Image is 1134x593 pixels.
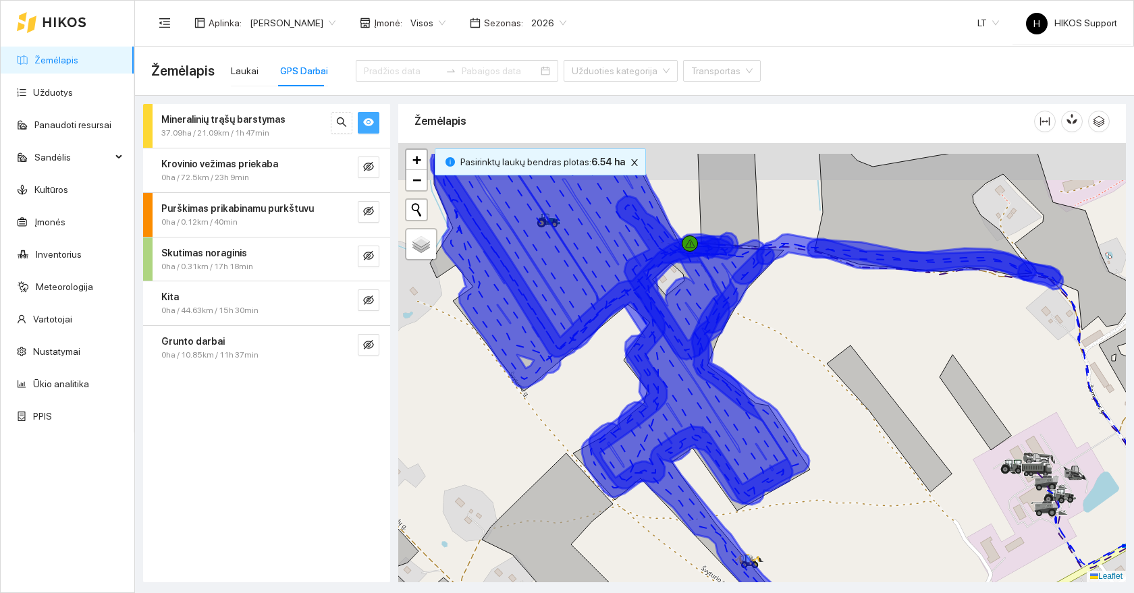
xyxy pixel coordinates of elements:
span: search [336,117,347,130]
span: HIKOS Support [1026,18,1117,28]
span: to [446,65,456,76]
a: Inventorius [36,249,82,260]
strong: Kita [161,291,179,302]
a: PPIS [33,411,52,422]
strong: Grunto darbai [161,336,225,347]
a: Žemėlapis [34,55,78,65]
span: Visos [410,13,446,33]
span: eye [363,117,374,130]
a: Layers [406,229,436,259]
strong: Purškimas prikabinamu purkštuvu [161,203,314,214]
a: Zoom in [406,150,427,170]
button: menu-fold [151,9,178,36]
div: Purškimas prikabinamu purkštuvu0ha / 0.12km / 40mineye-invisible [143,193,390,237]
span: close [627,158,642,167]
button: Initiate a new search [406,200,427,220]
div: Mineralinių trąšų barstymas37.09ha / 21.09km / 1h 47minsearcheye [143,104,390,148]
div: Laukai [231,63,259,78]
span: swap-right [446,65,456,76]
div: Grunto darbai0ha / 10.85km / 11h 37mineye-invisible [143,326,390,370]
div: Skutimas noraginis0ha / 0.31km / 17h 18mineye-invisible [143,237,390,281]
a: Užduotys [33,87,73,98]
strong: Krovinio vežimas priekaba [161,159,278,169]
div: GPS Darbai [280,63,328,78]
span: Arvydas Paukštys [250,13,335,33]
a: Meteorologija [36,281,93,292]
span: eye-invisible [363,295,374,308]
span: eye-invisible [363,206,374,219]
span: 0ha / 10.85km / 11h 37min [161,349,259,362]
div: Kita0ha / 44.63km / 15h 30mineye-invisible [143,281,390,325]
span: shop [360,18,371,28]
button: eye [358,112,379,134]
button: eye-invisible [358,201,379,223]
span: info-circle [446,157,455,167]
a: Vartotojai [33,314,72,324]
span: Aplinka : [209,16,242,30]
strong: Skutimas noraginis [161,248,247,258]
span: 2026 [531,13,566,33]
span: H [1033,13,1040,34]
a: Ūkio analitika [33,378,89,389]
span: 0ha / 0.12km / 40min [161,216,238,229]
span: LT [977,13,999,33]
button: close [626,154,643,171]
span: Įmonė : [374,16,402,30]
span: Pasirinktų laukų bendras plotas : [460,154,625,169]
span: 0ha / 0.31km / 17h 18min [161,260,253,273]
span: layout [194,18,205,28]
span: 0ha / 72.5km / 23h 9min [161,171,249,184]
a: Kultūros [34,184,68,195]
a: Zoom out [406,170,427,190]
button: column-width [1034,111,1056,132]
span: column-width [1035,116,1055,127]
span: eye-invisible [363,250,374,263]
b: 6.54 ha [591,157,625,167]
span: eye-invisible [363,339,374,352]
input: Pradžios data [364,63,440,78]
button: eye-invisible [358,246,379,267]
span: calendar [470,18,481,28]
button: eye-invisible [358,334,379,356]
span: Sandėlis [34,144,111,171]
strong: Mineralinių trąšų barstymas [161,114,286,125]
span: Sezonas : [484,16,523,30]
span: + [412,151,421,168]
input: Pabaigos data [462,63,538,78]
a: Nustatymai [33,346,80,357]
span: − [412,171,421,188]
a: Leaflet [1090,571,1123,581]
div: Krovinio vežimas priekaba0ha / 72.5km / 23h 9mineye-invisible [143,148,390,192]
span: Žemėlapis [151,60,215,82]
button: eye-invisible [358,157,379,178]
button: search [331,112,352,134]
span: 37.09ha / 21.09km / 1h 47min [161,127,269,140]
span: 0ha / 44.63km / 15h 30min [161,304,259,317]
span: menu-fold [159,17,171,29]
button: eye-invisible [358,289,379,311]
span: eye-invisible [363,161,374,174]
div: Žemėlapis [414,102,1034,140]
a: Panaudoti resursai [34,119,111,130]
a: Įmonės [34,217,65,227]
